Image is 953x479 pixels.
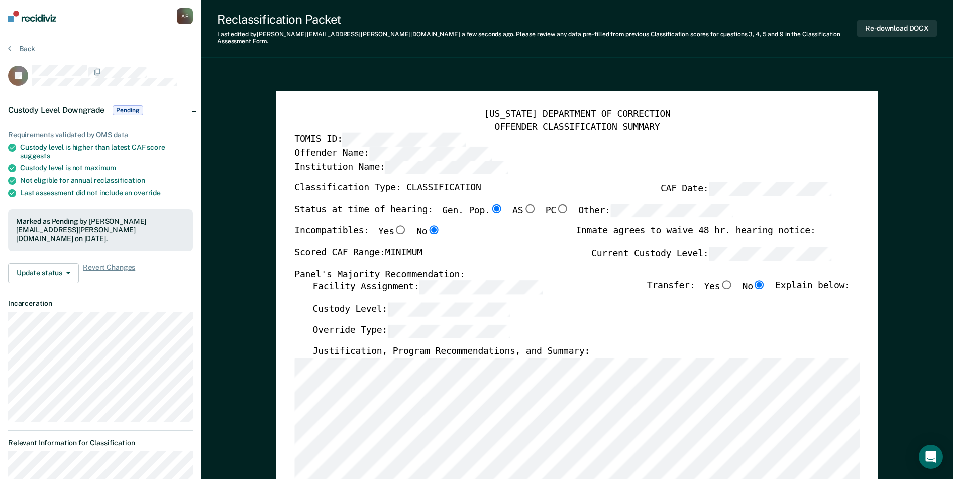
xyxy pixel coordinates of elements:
label: Justification, Program Recommendations, and Summary: [312,346,590,358]
label: Facility Assignment: [312,280,542,294]
dt: Relevant Information for Classification [8,439,193,447]
label: Current Custody Level: [591,247,831,260]
label: Override Type: [312,324,510,337]
input: Offender Name: [369,146,492,160]
dt: Incarceration [8,299,193,308]
label: CAF Date: [661,182,831,195]
span: Pending [113,105,143,115]
span: override [134,189,161,197]
div: Marked as Pending by [PERSON_NAME][EMAIL_ADDRESS][PERSON_NAME][DOMAIN_NAME] on [DATE]. [16,217,185,243]
div: Transfer: Explain below: [647,280,850,302]
label: Other: [578,204,733,217]
input: TOMIS ID: [342,133,465,146]
input: Yes [394,226,407,235]
input: CAF Date: [708,182,831,195]
label: No [416,226,440,239]
div: Custody level is not [20,164,193,172]
label: Gen. Pop. [442,204,503,217]
button: Update status [8,263,79,283]
div: Reclassification Packet [217,12,857,27]
input: Gen. Pop. [490,204,503,213]
label: Custody Level: [312,302,510,316]
span: Revert Changes [83,263,135,283]
div: Last assessment did not include an [20,189,193,197]
label: Yes [704,280,733,294]
div: Status at time of hearing: [294,204,733,226]
label: Offender Name: [294,146,492,160]
label: TOMIS ID: [294,133,465,146]
input: No [427,226,440,235]
div: Last edited by [PERSON_NAME][EMAIL_ADDRESS][PERSON_NAME][DOMAIN_NAME] . Please review any data pr... [217,31,857,45]
button: AE [177,8,193,24]
div: Inmate agrees to waive 48 hr. hearing notice: __ [576,226,831,247]
div: A E [177,8,193,24]
input: Override Type: [387,324,510,337]
input: Current Custody Level: [708,247,831,260]
label: Classification Type: CLASSIFICATION [294,182,481,195]
div: Panel's Majority Recommendation: [294,269,831,281]
input: Institution Name: [385,160,508,174]
label: AS [512,204,536,217]
label: No [742,280,766,294]
span: Custody Level Downgrade [8,105,104,115]
button: Re-download DOCX [857,20,937,37]
input: Facility Assignment: [419,280,542,294]
label: Institution Name: [294,160,508,174]
div: Custody level is higher than latest CAF score [20,143,193,160]
input: Custody Level: [387,302,510,316]
label: Scored CAF Range: MINIMUM [294,247,422,260]
span: maximum [84,164,116,172]
div: Incompatibles: [294,226,440,247]
div: Requirements validated by OMS data [8,131,193,139]
div: Not eligible for annual [20,176,193,185]
button: Back [8,44,35,53]
span: suggests [20,152,50,160]
div: Open Intercom Messenger [919,445,943,469]
div: [US_STATE] DEPARTMENT OF CORRECTION [294,109,860,121]
input: AS [523,204,536,213]
input: Other: [610,204,733,217]
input: PC [556,204,569,213]
input: No [753,280,766,289]
span: reclassification [94,176,145,184]
label: PC [545,204,569,217]
label: Yes [378,226,407,239]
img: Recidiviz [8,11,56,22]
div: OFFENDER CLASSIFICATION SUMMARY [294,121,860,133]
span: a few seconds ago [462,31,513,38]
input: Yes [720,280,733,289]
